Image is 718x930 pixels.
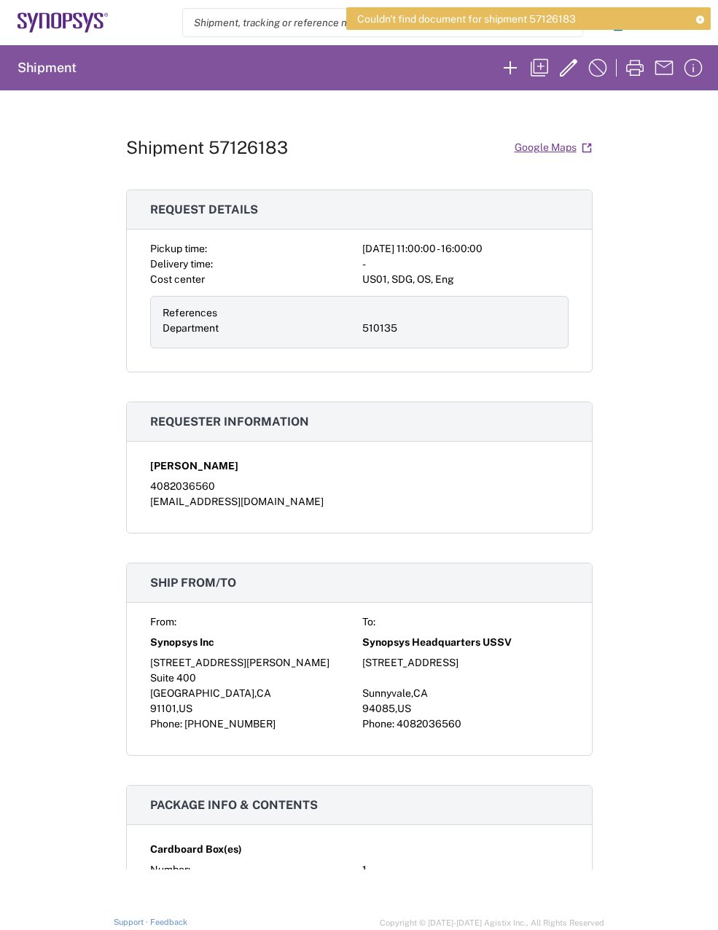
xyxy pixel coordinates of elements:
[150,576,236,590] span: Ship from/to
[163,307,217,319] span: References
[362,321,556,336] div: 510135
[257,687,271,699] span: CA
[150,703,176,714] span: 91101
[395,703,397,714] span: ,
[163,321,356,336] div: Department
[179,703,192,714] span: US
[150,655,356,671] div: [STREET_ADDRESS][PERSON_NAME]
[150,842,242,857] span: Cardboard Box(es)
[150,203,258,216] span: Request details
[183,9,561,36] input: Shipment, tracking or reference number
[126,137,288,158] h1: Shipment 57126183
[184,718,276,730] span: [PHONE_NUMBER]
[150,494,569,509] div: [EMAIL_ADDRESS][DOMAIN_NAME]
[150,415,309,429] span: Requester information
[150,798,318,812] span: Package info & contents
[150,671,356,686] div: Suite 400
[362,257,569,272] div: -
[362,655,569,671] div: [STREET_ADDRESS]
[362,241,569,257] div: [DATE] 11:00:00 - 16:00:00
[176,703,179,714] span: ,
[17,59,77,77] h2: Shipment
[362,687,411,699] span: Sunnyvale
[411,687,413,699] span: ,
[150,635,214,650] span: Synopsys Inc
[362,862,569,878] div: 1
[150,458,238,474] span: [PERSON_NAME]
[362,272,569,287] div: US01, SDG, OS, Eng
[413,687,428,699] span: CA
[150,718,182,730] span: Phone:
[362,718,394,730] span: Phone:
[150,479,569,494] div: 4082036560
[150,258,213,270] span: Delivery time:
[150,918,187,926] a: Feedback
[150,864,190,875] span: Number:
[380,916,604,929] span: Copyright © [DATE]-[DATE] Agistix Inc., All Rights Reserved
[150,687,254,699] span: [GEOGRAPHIC_DATA]
[114,918,150,926] a: Support
[150,616,176,628] span: From:
[397,703,411,714] span: US
[397,718,461,730] span: 4082036560
[150,273,205,285] span: Cost center
[150,243,207,254] span: Pickup time:
[362,635,512,650] span: Synopsys Headquarters USSV
[254,687,257,699] span: ,
[362,703,395,714] span: 94085
[357,12,576,26] span: Couldn't find document for shipment 57126183
[362,616,375,628] span: To:
[514,135,593,160] a: Google Maps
